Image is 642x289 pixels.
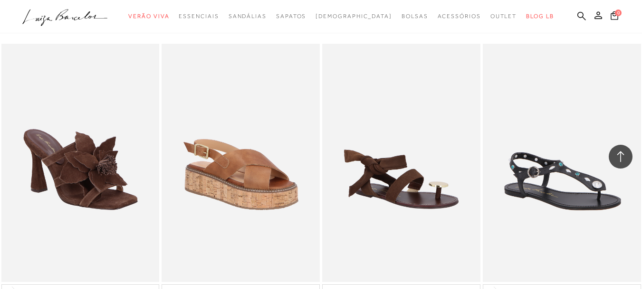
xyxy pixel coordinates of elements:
span: Bolsas [402,13,428,20]
img: SANDÁLIA EM CAMURÇA CAFÉ COM FLOR APLICADA E SALTO FLARE [2,45,159,280]
img: SANDÁLIA FLATFORM EM COURO CARAMELO COM FIVELA [163,45,319,280]
img: SANDÁLIA DE AMARRAR EM CAMURÇA CAFÉ COM DETALHE METALIZADO [323,45,479,280]
span: Verão Viva [128,13,169,20]
a: SANDÁLIA DE AMARRAR EM CAMURÇA CAFÉ COM DETALHE METALIZADO SANDÁLIA DE AMARRAR EM CAMURÇA CAFÉ CO... [323,45,479,280]
a: noSubCategoriesText [179,8,219,25]
a: SANDÁLIA EM CAMURÇA CAFÉ COM FLOR APLICADA E SALTO FLARE SANDÁLIA EM CAMURÇA CAFÉ COM FLOR APLICA... [2,45,159,280]
a: BLOG LB [526,8,554,25]
a: noSubCategoriesText [316,8,392,25]
img: RASTEIRA DE DEDO EM COURO PRETO COM APLICAÇÕES TURQUESA E METAL [484,45,640,280]
a: noSubCategoriesText [438,8,481,25]
a: SANDÁLIA FLATFORM EM COURO CARAMELO COM FIVELA SANDÁLIA FLATFORM EM COURO CARAMELO COM FIVELA [163,45,319,280]
a: noSubCategoriesText [229,8,267,25]
span: Sapatos [276,13,306,20]
span: BLOG LB [526,13,554,20]
span: [DEMOGRAPHIC_DATA] [316,13,392,20]
span: Acessórios [438,13,481,20]
span: Essenciais [179,13,219,20]
span: Sandálias [229,13,267,20]
a: noSubCategoriesText [276,8,306,25]
a: noSubCategoriesText [490,8,517,25]
a: RASTEIRA DE DEDO EM COURO PRETO COM APLICAÇÕES TURQUESA E METAL RASTEIRA DE DEDO EM COURO PRETO C... [484,45,640,280]
span: 0 [615,10,622,16]
a: noSubCategoriesText [128,8,169,25]
a: noSubCategoriesText [402,8,428,25]
button: 0 [608,10,621,23]
span: Outlet [490,13,517,20]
